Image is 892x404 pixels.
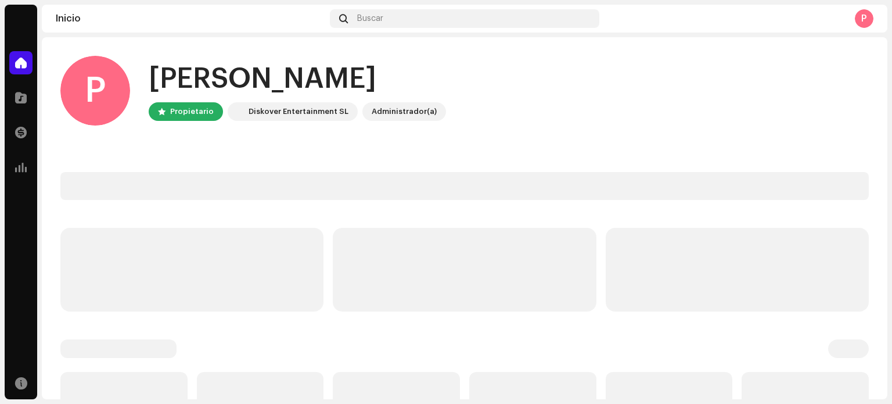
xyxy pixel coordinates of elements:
[357,14,383,23] span: Buscar
[249,105,348,119] div: Diskover Entertainment SL
[56,14,325,23] div: Inicio
[855,9,873,28] div: P
[170,105,214,119] div: Propietario
[60,56,130,126] div: P
[230,105,244,119] img: 297a105e-aa6c-4183-9ff4-27133c00f2e2
[149,60,446,98] div: [PERSON_NAME]
[372,105,437,119] div: Administrador(a)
